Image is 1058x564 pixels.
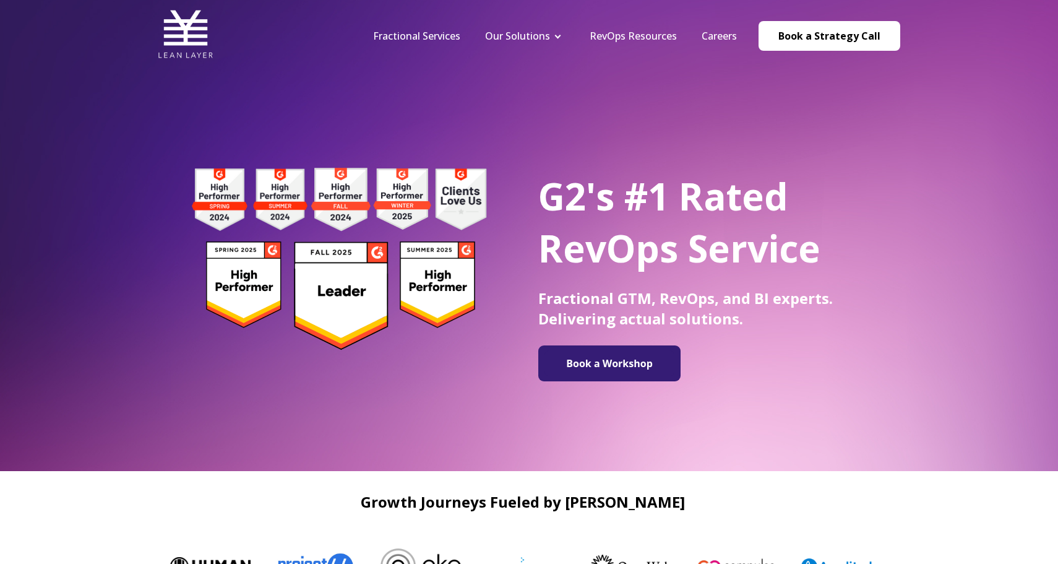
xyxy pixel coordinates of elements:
[373,29,460,43] a: Fractional Services
[158,493,888,510] h2: Growth Journeys Fueled by [PERSON_NAME]
[361,29,749,43] div: Navigation Menu
[590,29,677,43] a: RevOps Resources
[759,21,900,51] a: Book a Strategy Call
[538,171,820,274] span: G2's #1 Rated RevOps Service
[158,6,213,62] img: Lean Layer Logo
[702,29,737,43] a: Careers
[170,164,507,354] img: g2 badges
[485,29,550,43] a: Our Solutions
[538,288,833,329] span: Fractional GTM, RevOps, and BI experts. Delivering actual solutions.
[544,350,674,376] img: Book a Workshop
